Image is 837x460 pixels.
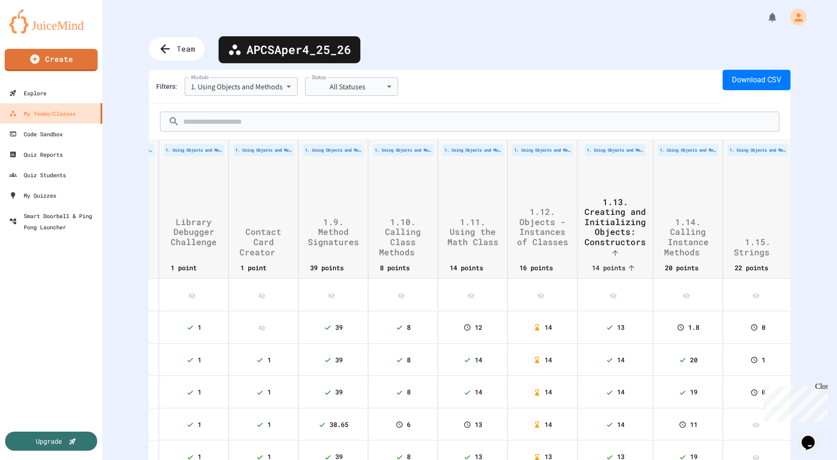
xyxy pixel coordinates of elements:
span: 39 points [310,262,357,273]
span: 14 points [450,262,496,273]
div: Quiz Reports [9,149,63,160]
span: Contact Card Creator [236,227,291,257]
span: 39 [335,355,343,364]
span: 8 points [380,262,426,273]
span: APCSAper4_25_26 [246,41,351,59]
div: Code Sandbox [9,128,63,140]
div: 1. Using Objects and Methods [303,144,364,156]
span: 14 [545,323,552,332]
div: 1. Using Objects and Methods [658,144,718,156]
a: Create [5,49,98,71]
span: 14 [545,387,552,396]
span: 39 [335,323,343,332]
span: 1 [267,420,271,429]
iframe: chat widget [798,423,828,451]
span: 1.10. Calling Class Methods [375,217,431,257]
span: Team [177,43,195,54]
span: 20 [690,355,697,364]
span: 1.12. Objects - Instances of Classes [515,207,570,257]
span: 8 [407,387,411,396]
span: 13 [617,323,624,332]
div: My Notifications [750,9,780,25]
span: 38.65 [330,420,348,429]
div: Smart Doorbell & Ping Pong Launcher [9,210,99,233]
span: 14 [545,355,552,364]
span: 1.15. Strings [730,237,785,257]
div: Filters: [156,82,177,92]
span: 12 [475,323,482,332]
span: 8 [407,323,411,332]
span: 22 points [735,262,781,273]
span: 14 [475,355,482,364]
span: Library Debugger Challenge [166,217,221,257]
button: Download CSV [723,70,790,90]
div: 1. Using Objects and Methods [728,144,788,156]
span: 1 [198,420,201,429]
img: logo-orange.svg [9,9,93,33]
span: 1 [198,355,201,364]
span: 1 [267,387,271,396]
div: 1. Using Objects and Methods [512,144,573,156]
div: 1. Using Objects and Methods [233,144,294,156]
div: Upgrade [36,436,62,446]
div: 1. Using Objects and Methods [185,77,298,96]
span: 14 [617,387,624,396]
span: 19 [690,387,697,396]
div: All Statuses [305,77,398,96]
span: 39 [335,387,343,396]
span: 1 point [171,262,217,273]
span: 1.8 [688,323,699,332]
span: 14 [617,355,624,364]
span: 14 [545,420,552,429]
span: 1 [198,387,201,396]
span: 6 [407,420,411,429]
span: 1.11. Using the Math Class [445,217,500,257]
span: 1 point [240,262,287,273]
div: 1. Using Objects and Methods [164,144,224,156]
label: Module [191,73,209,81]
span: 8 [407,355,411,364]
div: 1. Using Objects and Methods [585,144,645,156]
span: 1 [267,355,271,364]
div: 1. Using Objects and Methods [373,144,433,156]
span: 1.14. Calling Instance Methods [660,217,716,257]
div: My Teams/Classes [9,108,76,119]
span: 13 [475,420,482,429]
div: Quiz Students [9,169,66,180]
span: 14 [617,420,624,429]
span: 16 points [519,262,566,273]
span: 1 [762,355,765,364]
div: Chat with us now!Close [4,4,64,59]
div: My Quizzes [9,190,56,201]
span: 14 points [592,262,638,273]
span: 14 [475,387,482,396]
span: 1.9. Method Signatures [306,217,361,257]
span: 0 [762,323,765,332]
span: 1 [198,323,201,332]
span: 11 [690,420,697,429]
iframe: chat widget [760,382,828,422]
div: Explore [9,87,46,99]
label: Status [312,73,326,81]
span: 1.13. Creating and Initializing Objects: Constructors [585,197,646,258]
div: 1. Using Objects and Methods [443,144,503,156]
div: My Account [780,7,809,28]
span: 20 points [665,262,711,273]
